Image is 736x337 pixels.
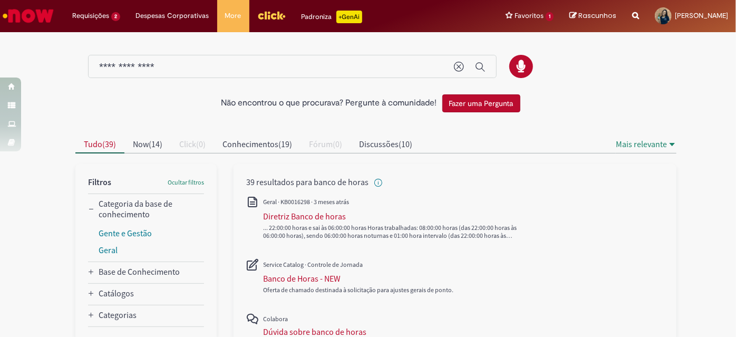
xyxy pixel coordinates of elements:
[578,11,616,21] span: Rascunhos
[1,5,55,26] img: ServiceNow
[546,12,554,21] span: 1
[257,7,286,23] img: click_logo_yellow_360x200.png
[569,11,616,21] a: Rascunhos
[302,11,362,23] div: Padroniza
[221,99,437,108] h2: Não encontrou o que procurava? Pergunte à comunidade!
[515,11,544,21] span: Favoritos
[336,11,362,23] p: +GenAi
[111,12,120,21] span: 2
[675,11,728,20] span: [PERSON_NAME]
[225,11,241,21] span: More
[442,94,520,112] button: Fazer uma Pergunta
[136,11,209,21] span: Despesas Corporativas
[72,11,109,21] span: Requisições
